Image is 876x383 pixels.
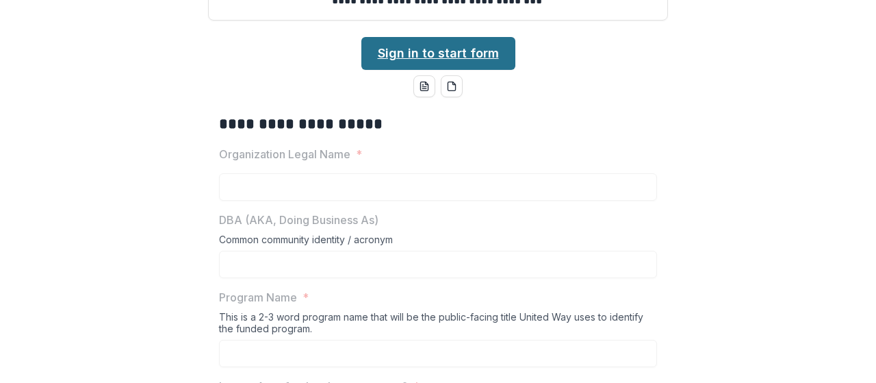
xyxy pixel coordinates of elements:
[413,75,435,97] button: word-download
[219,311,657,340] div: This is a 2-3 word program name that will be the public-facing title United Way uses to identify ...
[441,75,463,97] button: pdf-download
[219,234,657,251] div: Common community identity / acronym
[219,146,350,162] p: Organization Legal Name
[219,212,378,228] p: DBA (AKA, Doing Business As)
[219,289,297,306] p: Program Name
[361,37,515,70] a: Sign in to start form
